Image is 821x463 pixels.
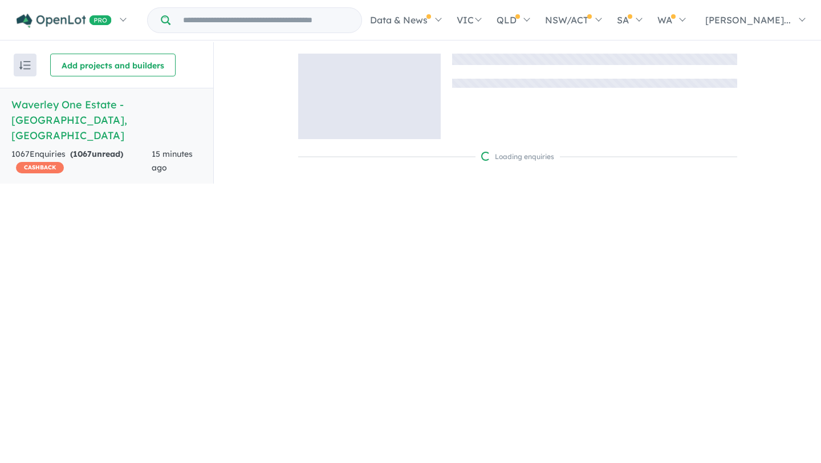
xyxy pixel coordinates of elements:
[17,14,112,28] img: Openlot PRO Logo White
[481,151,554,163] div: Loading enquiries
[11,97,202,143] h5: Waverley One Estate - [GEOGRAPHIC_DATA] , [GEOGRAPHIC_DATA]
[152,149,193,173] span: 15 minutes ago
[173,8,359,33] input: Try estate name, suburb, builder or developer
[70,149,123,159] strong: ( unread)
[16,162,64,173] span: CASHBACK
[73,149,92,159] span: 1067
[19,61,31,70] img: sort.svg
[11,148,152,175] div: 1067 Enquir ies
[705,14,791,26] span: [PERSON_NAME]...
[50,54,176,76] button: Add projects and builders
